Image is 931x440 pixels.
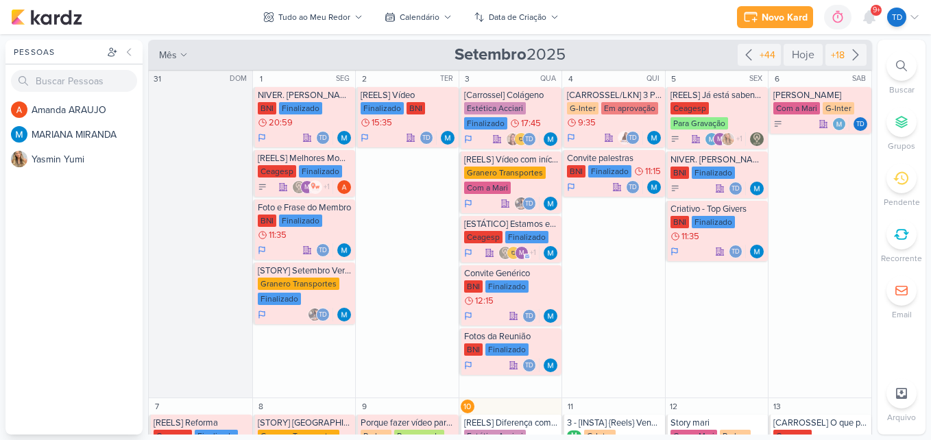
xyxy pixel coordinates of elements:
span: 2025 [455,44,566,66]
div: M A R I A N A M I R A N D A [32,127,143,142]
div: Hoje [784,44,823,66]
div: 5 [667,72,681,86]
div: Ideias Ginter [773,90,869,101]
p: Td [319,312,327,319]
div: Colaboradores: Everton Granero, Thais de carvalho [514,197,540,210]
p: m [304,184,310,191]
div: 13 [770,400,784,413]
img: MARIANA MIRANDA [337,308,351,321]
img: MARIANA MIRANDA [337,131,351,145]
div: BNI [670,216,689,228]
div: [REELS] Diferença com e sem Botox [464,417,559,428]
div: Story mari [670,417,766,428]
div: Finalizado [588,165,631,178]
img: Leviê Agência de Marketing Digital [292,180,306,194]
div: SEG [336,73,354,84]
div: Em Andamento [258,132,266,143]
img: MARIANA MIRANDA [544,132,557,146]
div: Finalizado [299,165,342,178]
p: Td [629,135,637,142]
div: Responsável: MARIANA MIRANDA [750,245,764,258]
div: Granero Transportes [464,167,546,179]
div: Thais de carvalho [887,8,906,27]
div: Ceagesp [258,165,296,178]
div: [REELS] Já está sabendo da novidade? [670,90,766,101]
div: Responsável: MARIANA MIRANDA [544,246,557,260]
div: Thais de carvalho [729,245,742,258]
p: Td [525,136,533,143]
div: Thais de carvalho [420,131,433,145]
span: 20:59 [269,118,293,127]
div: mlegnaioli@gmail.com [515,246,529,260]
div: Finalizado [485,280,529,293]
div: 8 [254,400,268,413]
div: Convite Genérico [464,268,559,279]
div: Thais de carvalho [316,131,330,145]
div: Responsável: Amanda ARAUJO [337,180,351,194]
p: Td [892,11,902,23]
img: Tatiane Acciari [506,132,520,146]
div: Thais de carvalho [316,243,330,257]
div: 9 [357,400,371,413]
img: MARIANA MIRANDA [750,182,764,195]
div: 7 [150,400,164,413]
div: Em Andamento [670,246,679,257]
div: Em aprovação [601,102,658,114]
div: G-Inter [823,102,854,114]
img: Leviê Agência de Marketing Digital [750,132,764,146]
img: Everton Granero [514,197,528,210]
div: Responsável: Leviê Agência de Marketing Digital [750,132,764,146]
div: Com a Mari [773,102,820,114]
div: mlegnaioli@gmail.com [300,180,314,194]
img: MARIANA MIRANDA [647,131,661,145]
div: A Fazer [670,134,680,144]
div: Finalizado [692,167,735,179]
div: Com a Mari [464,182,511,194]
img: MARIANA MIRANDA [750,245,764,258]
img: MARIANA MIRANDA [337,243,351,257]
div: Colaboradores: Thais de carvalho [316,131,333,145]
div: [REELS] Vídeo [361,90,456,101]
div: Ceagesp [464,231,503,243]
div: Convite palestras [567,153,662,164]
div: Granero Transportes [258,278,339,290]
div: Thais de carvalho [626,131,640,145]
div: [CARROSSEL/LKN] 3 Passos - Mobilidade [567,90,662,101]
span: 17:45 [521,119,541,128]
div: Em Andamento [567,132,575,143]
div: A Fazer [670,184,680,193]
div: Finalizado [692,216,735,228]
div: G-Inter [567,102,598,114]
div: Responsável: Thais de carvalho [854,117,867,131]
p: m [519,250,524,257]
div: Em Andamento [464,310,472,321]
img: Everton Granero [308,308,322,321]
div: Em Andamento [464,198,472,209]
div: SEX [749,73,766,84]
div: Criativo - Top Givers [670,204,766,215]
div: Colaboradores: Thais de carvalho [316,243,333,257]
div: Responsável: MARIANA MIRANDA [544,197,557,210]
p: Arquivo [887,411,916,424]
div: Responsável: MARIANA MIRANDA [337,243,351,257]
div: Thais de carvalho [522,309,536,323]
div: [STORY] Setembro Vermelho [258,265,353,276]
span: +1 [735,134,742,145]
p: Td [525,313,533,320]
img: Leviê Agência de Marketing Digital [498,246,512,260]
p: Pendente [884,196,920,208]
div: Colaboradores: Tatiane Acciari, IDBOX - Agência de Design, Thais de carvalho [506,132,540,146]
div: Para Gravação [670,117,728,130]
div: 2 [357,72,371,86]
div: BNI [464,343,483,356]
img: Amannda Primo [618,131,631,145]
div: Colaboradores: Thais de carvalho [522,309,540,323]
div: Finalizado [485,343,529,356]
p: Td [319,247,327,254]
img: IDBOX - Agência de Design [514,132,528,146]
div: [REELS] Vídeo com início viral [464,154,559,165]
div: Thais de carvalho [522,132,536,146]
p: Td [731,249,740,256]
span: 11:15 [645,167,661,176]
div: [Carrossel] Colágeno [464,90,559,101]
